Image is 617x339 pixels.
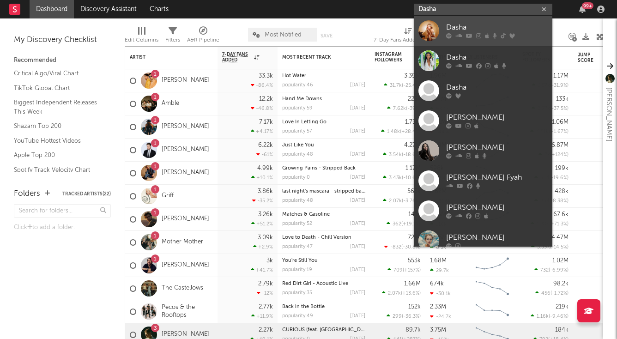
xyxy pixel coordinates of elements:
[472,277,513,300] svg: Chart title
[537,314,549,319] span: 1.16k
[537,245,550,250] span: 3.39k
[407,188,421,194] div: 565k
[259,96,273,102] div: 12.2k
[578,237,615,248] div: 35.4
[472,254,513,277] svg: Chart title
[535,290,569,296] div: ( )
[578,121,615,133] div: 56.4
[282,314,313,319] div: popularity: 49
[350,152,365,157] div: [DATE]
[162,100,179,108] a: Amble
[550,268,567,273] span: -6.99 %
[282,129,312,134] div: popularity: 57
[282,235,365,240] div: Love to Death - Chill Version
[384,82,421,88] div: ( )
[282,198,313,203] div: popularity: 48
[165,23,180,50] div: Filters
[388,291,401,296] span: 2.07k
[350,106,365,111] div: [DATE]
[14,165,102,175] a: Spotify Track Velocity Chart
[259,304,273,310] div: 2.77k
[282,258,365,263] div: You're Still You
[162,192,174,200] a: Griff
[162,238,203,246] a: Mother Mother
[282,54,351,60] div: Most Recent Track
[393,314,402,319] span: 299
[552,119,569,125] div: 1.06M
[555,188,569,194] div: 428k
[430,327,446,333] div: 3.75M
[258,281,273,287] div: 2.79k
[389,199,402,204] span: 2.07k
[251,105,273,111] div: -46.8 %
[389,176,402,181] span: 3.43k
[414,16,552,46] a: Dasha
[430,258,447,264] div: 1.68M
[258,188,273,194] div: 3.86k
[551,176,567,181] span: -19.6 %
[403,245,419,250] span: -30.8 %
[282,189,386,194] a: last night's mascara - stripped back version
[251,175,273,181] div: +10.1 %
[578,145,615,156] div: 28.9
[578,283,615,294] div: 73.7
[534,267,569,273] div: ( )
[404,142,421,148] div: 4.27M
[531,244,569,250] div: ( )
[407,106,419,111] span: -39 %
[350,244,365,249] div: [DATE]
[258,212,273,218] div: 3.26k
[408,304,421,310] div: 152k
[282,212,365,217] div: Matches & Gasoline
[555,327,569,333] div: 184k
[282,244,313,249] div: popularity: 47
[430,304,446,310] div: 2.33M
[551,235,569,241] div: 4.47M
[258,235,273,241] div: 3.09k
[282,235,351,240] a: Love to Death - Chill Version
[578,214,615,225] div: 83.4
[350,221,365,226] div: [DATE]
[222,52,252,63] span: 7-Day Fans Added
[259,119,273,125] div: 7.17k
[578,191,615,202] div: 56.9
[162,261,209,269] a: [PERSON_NAME]
[258,142,273,148] div: 6.22k
[446,52,548,63] div: Dasha
[14,150,102,160] a: Apple Top 200
[430,291,451,297] div: -30.1k
[14,68,102,79] a: Critical Algo/Viral Chart
[387,267,421,273] div: ( )
[382,290,421,296] div: ( )
[265,32,302,38] span: Most Notified
[578,260,615,271] div: 32.2
[374,23,443,50] div: 7-Day Fans Added (7-Day Fans Added)
[282,143,365,148] div: Just Like You
[374,35,443,46] div: 7-Day Fans Added (7-Day Fans Added)
[446,82,548,93] div: Dasha
[282,291,312,296] div: popularity: 35
[257,290,273,296] div: -12 %
[282,327,365,333] div: CURIOUS (feat. Toro y Moi)
[403,83,419,88] span: -25.4 %
[387,221,421,227] div: ( )
[430,281,444,287] div: 674k
[14,222,111,233] div: Click to add a folder.
[282,221,312,226] div: popularity: 52
[282,152,313,157] div: popularity: 48
[551,142,569,148] div: 6.87M
[282,304,325,309] a: Back in the Bottle
[403,199,419,204] span: -3.76 %
[472,300,513,323] svg: Chart title
[552,258,569,264] div: 1.02M
[162,123,209,131] a: [PERSON_NAME]
[446,142,548,153] div: [PERSON_NAME]
[414,166,552,196] a: [PERSON_NAME] Fyah
[414,76,552,106] a: Dasha
[403,176,419,181] span: -10.6 %
[321,33,333,38] button: Save
[162,331,209,339] a: [PERSON_NAME]
[383,175,421,181] div: ( )
[14,97,102,116] a: Biggest Independent Releases This Week
[393,106,406,111] span: 7.62k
